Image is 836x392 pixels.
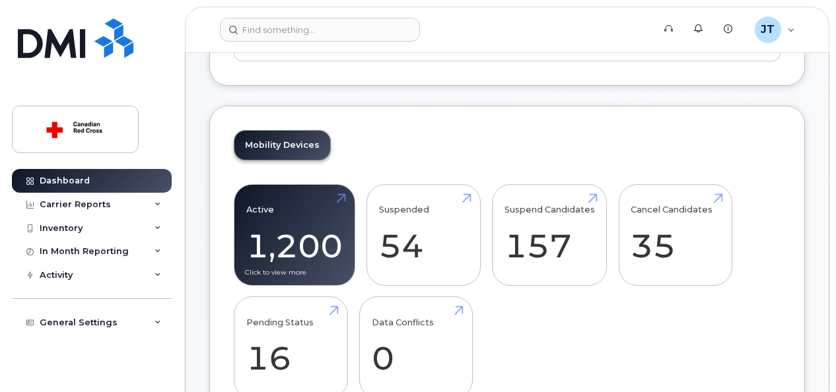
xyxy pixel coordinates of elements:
a: Suspended 54 [379,191,468,278]
a: Mobility Devices [234,131,330,160]
a: Active 1,200 [246,191,343,278]
div: James Teng [746,16,804,43]
a: Suspend Candidates 157 [505,191,595,278]
a: Pending Status 16 [246,304,335,391]
a: Data Conflicts 0 [372,304,461,391]
span: JT [761,22,775,38]
a: Cancel Candidates 35 [631,191,720,278]
input: Find something... [220,18,420,42]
